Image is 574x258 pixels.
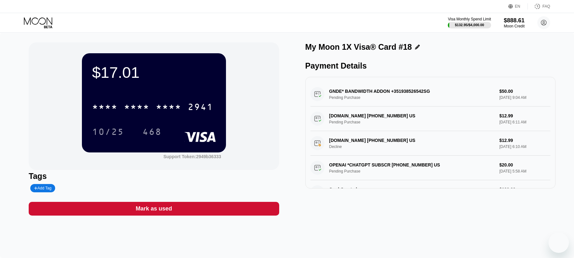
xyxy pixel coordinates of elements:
div: Support Token: 2949b36333 [163,154,221,159]
div: 468 [142,128,162,138]
div: EN [515,4,520,9]
iframe: Button to launch messaging window [549,232,569,253]
div: Mark as used [136,205,172,212]
div: FAQ [542,4,550,9]
div: Mark as used [29,202,279,216]
div: 10/25 [87,124,129,140]
div: FAQ [528,3,550,10]
div: EN [508,3,528,10]
div: Tags [29,172,279,181]
div: 2941 [188,103,213,113]
div: $132.95 / $4,000.00 [455,23,484,27]
div: Payment Details [305,61,556,70]
div: Visa Monthly Spend Limit$132.95/$4,000.00 [448,17,491,28]
div: Moon Credit [504,24,525,28]
div: 468 [138,124,166,140]
div: My Moon 1X Visa® Card #18 [305,42,412,52]
div: $17.01 [92,63,216,81]
div: Add Tag [30,184,55,192]
div: 10/25 [92,128,124,138]
div: $888.61Moon Credit [504,17,525,28]
div: $888.61 [504,17,525,24]
div: Add Tag [34,186,51,190]
div: Support Token:2949b36333 [163,154,221,159]
div: Visa Monthly Spend Limit [448,17,491,21]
